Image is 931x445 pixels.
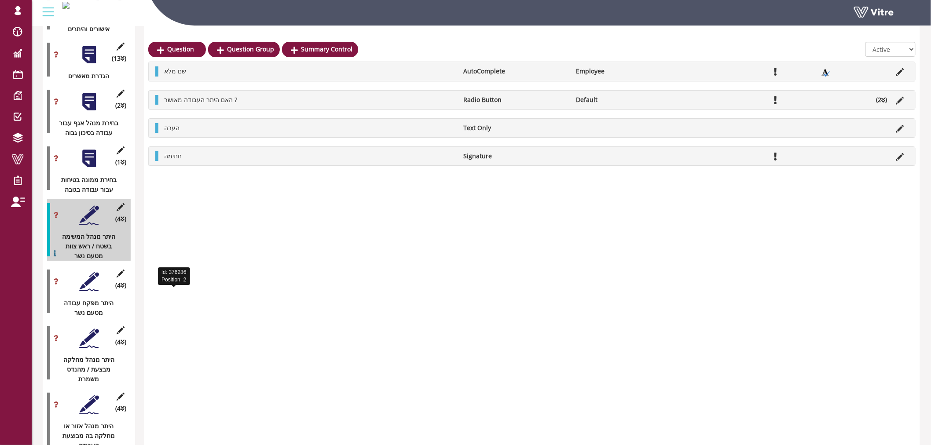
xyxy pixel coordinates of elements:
span: (1 ) [115,157,126,167]
span: (4 ) [115,404,126,413]
span: חתימה [164,152,182,160]
span: (4 ) [115,214,126,224]
a: Question Group [208,42,280,57]
span: (2 ) [115,101,126,110]
div: אישורים והיתרים [47,24,124,34]
li: AutoComplete [459,66,572,76]
span: (13 ) [112,54,126,63]
li: Signature [459,151,572,161]
li: Radio Button [459,95,572,105]
li: Default [572,95,684,105]
a: Question [148,42,206,57]
div: הגדרת מאשרים [47,71,124,81]
li: Employee [572,66,684,76]
div: בחירת מנהל אגף עבור עבודה בסיכון גבוה [47,118,124,138]
li: Text Only [459,123,572,133]
div: היתר מנהל מחלקה מבצעת / מהנדס משמרת [47,355,124,384]
div: בחירת ממונה בטיחות עבור עבודה בגובה [47,175,124,194]
div: Id: 376286 Position: 2 [158,267,190,285]
img: 40d9aad5-a737-4999-9f13-b3f23ddca12b.png [62,2,70,9]
li: (2 ) [872,95,892,105]
span: (4 ) [115,337,126,347]
div: היתר מפקח עבודה מטעם נשר [47,298,124,317]
span: שם מלא [164,67,186,75]
a: Summary Control [282,42,358,57]
span: האם היתר העבודה מאושר ? [164,95,237,104]
div: היתר מנהל המשימה בשטח / ראש צוות מטעם נשר [47,232,124,261]
span: (4 ) [115,281,126,290]
span: הערה [164,124,180,132]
